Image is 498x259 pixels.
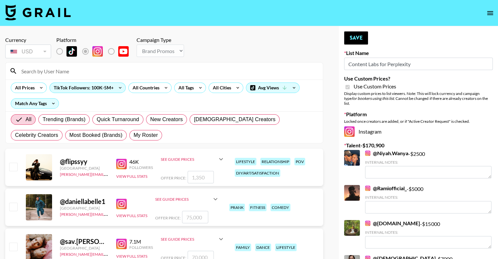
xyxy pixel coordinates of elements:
[182,211,208,223] input: 75,000
[11,99,59,108] div: Match Any Tags
[161,151,225,167] div: See Guide Prices
[161,231,225,247] div: See Guide Prices
[229,204,245,211] div: prank
[354,83,396,90] span: Use Custom Prices
[249,204,267,211] div: fitness
[365,185,407,192] a: @Ramiofficial_
[294,158,305,165] div: pov
[235,244,251,251] div: family
[150,116,183,123] span: New Creators
[134,131,158,139] span: My Roster
[344,119,493,124] div: Locked once creators are added, or if "Active Creator Request" is checked.
[97,116,139,123] span: Quick Turnaround
[7,46,50,57] div: USD
[129,158,153,165] div: 46K
[155,191,219,207] div: See Guide Prices
[11,83,36,93] div: All Prices
[60,197,108,206] div: @ daniellabelle1
[116,159,127,169] img: Instagram
[344,50,493,56] label: List Name
[116,199,127,209] img: Instagram
[161,237,217,242] div: See Guide Prices
[275,244,297,251] div: lifestyle
[118,46,129,57] img: YouTube
[116,174,147,179] button: View Full Stats
[260,158,290,165] div: relationship
[246,83,299,93] div: Avg Views
[69,131,122,139] span: Most Booked (Brands)
[365,221,370,226] img: Instagram
[194,116,275,123] span: [DEMOGRAPHIC_DATA] Creators
[129,165,153,170] div: Followers
[235,158,256,165] div: lifestyle
[129,245,153,250] div: Followers
[352,96,394,101] em: for bookers using this list
[255,244,271,251] div: dance
[365,195,491,200] div: Internal Notes:
[60,246,108,250] div: [GEOGRAPHIC_DATA]
[188,171,214,183] input: 1,350
[60,206,108,211] div: [GEOGRAPHIC_DATA]
[60,166,108,171] div: [GEOGRAPHIC_DATA]
[5,37,51,43] div: Currency
[155,197,212,202] div: See Guide Prices
[26,116,31,123] span: All
[161,176,186,180] span: Offer Price:
[50,83,125,93] div: TikTok Followers: 100K-5M+
[161,157,217,162] div: See Guide Prices
[116,213,147,218] button: View Full Stats
[344,126,355,137] img: Instagram
[270,204,290,211] div: comedy
[344,75,493,82] label: Use Custom Prices?
[235,169,280,177] div: diy/art/satisfaction
[60,250,157,257] a: [PERSON_NAME][EMAIL_ADDRESS][DOMAIN_NAME]
[344,126,493,137] div: Instagram
[344,91,493,106] div: Display custom prices to list viewers. Note: This will lock currency and campaign type . Cannot b...
[344,142,493,149] label: Talent - $ 170,900
[365,230,491,235] div: Internal Notes:
[365,220,420,227] a: @[DOMAIN_NAME]
[365,150,408,157] a: @Niyah.Wanya
[365,151,370,156] img: Instagram
[129,238,153,245] div: 7.1M
[60,157,108,166] div: @ flipssyy
[60,211,157,217] a: [PERSON_NAME][EMAIL_ADDRESS][DOMAIN_NAME]
[60,171,157,177] a: [PERSON_NAME][EMAIL_ADDRESS][DOMAIN_NAME]
[5,43,51,60] div: Currency is locked to USD
[92,46,103,57] img: Instagram
[209,83,232,93] div: All Cities
[116,239,127,249] img: Instagram
[15,131,58,139] span: Celebrity Creators
[344,111,493,118] label: Platform
[365,186,370,191] img: Instagram
[129,83,161,93] div: All Countries
[66,46,77,57] img: TikTok
[175,83,195,93] div: All Tags
[56,37,134,43] div: Platform
[365,220,491,249] div: - $ 15000
[137,37,184,43] div: Campaign Type
[17,66,319,76] input: Search by User Name
[365,160,491,165] div: Internal Notes:
[116,254,147,259] button: View Full Stats
[365,185,491,213] div: - $ 5000
[60,237,108,246] div: @ sav.[PERSON_NAME]
[344,31,368,45] button: Save
[56,45,134,58] div: List locked to Instagram.
[365,150,491,178] div: - $ 2500
[155,215,181,220] span: Offer Price:
[5,5,71,20] img: Grail Talent
[484,7,497,20] button: open drawer
[43,116,85,123] span: Trending (Brands)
